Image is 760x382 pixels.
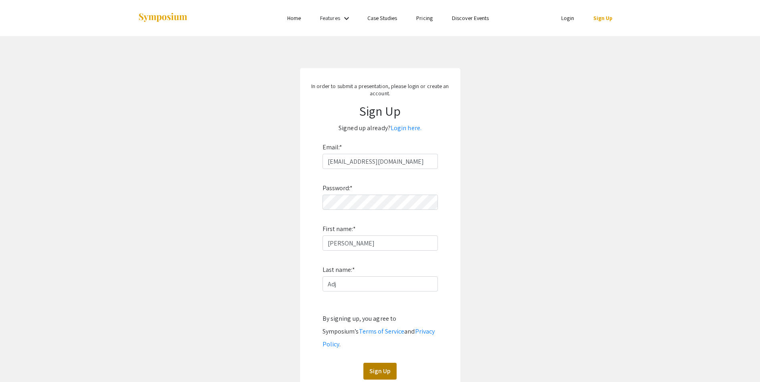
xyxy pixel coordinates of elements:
[342,14,351,23] mat-icon: Expand Features list
[320,14,340,22] a: Features
[323,141,343,154] label: Email:
[367,14,397,22] a: Case Studies
[308,103,452,119] h1: Sign Up
[308,122,452,135] p: Signed up already?
[561,14,574,22] a: Login
[6,346,34,376] iframe: Chat
[138,12,188,23] img: Symposium by ForagerOne
[452,14,489,22] a: Discover Events
[323,182,353,195] label: Password:
[359,327,405,336] a: Terms of Service
[287,14,301,22] a: Home
[593,14,613,22] a: Sign Up
[323,223,356,235] label: First name:
[363,363,397,380] button: Sign Up
[416,14,433,22] a: Pricing
[323,263,355,276] label: Last name:
[391,124,421,132] a: Login here.
[308,82,452,97] p: In order to submit a presentation, please login or create an account.
[323,312,438,351] div: By signing up, you agree to Symposium’s and .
